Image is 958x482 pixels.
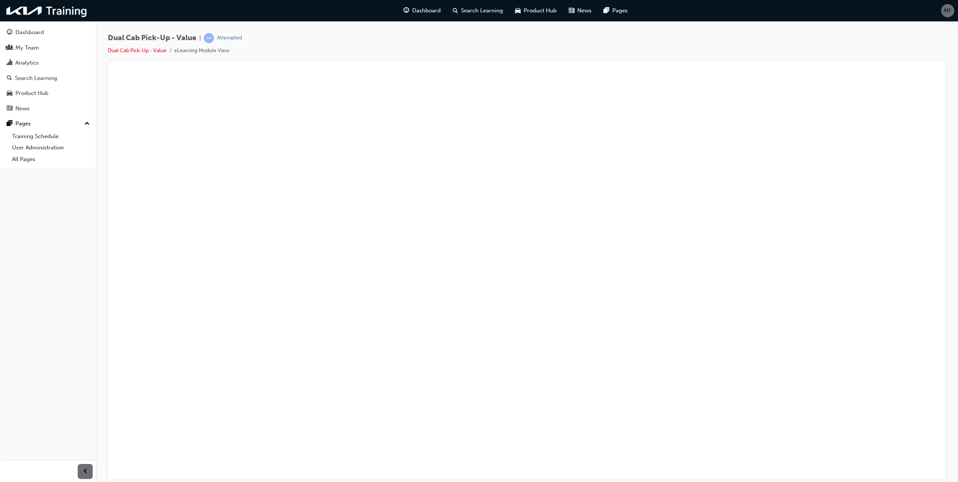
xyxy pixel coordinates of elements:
span: guage-icon [404,6,409,15]
img: kia-training [4,3,90,18]
div: News [15,104,30,113]
button: DashboardMy TeamAnalyticsSearch LearningProduct HubNews [3,24,93,117]
span: car-icon [515,6,521,15]
span: Product Hub [524,6,557,15]
a: News [3,102,93,116]
span: up-icon [84,119,90,129]
a: Dual Cab Pick-Up - Value [108,47,167,54]
span: Search Learning [461,6,503,15]
a: news-iconNews [563,3,598,18]
span: news-icon [569,6,574,15]
li: eLearning Module View [174,47,229,55]
span: Dashboard [412,6,441,15]
a: pages-iconPages [598,3,634,18]
a: Product Hub [3,86,93,100]
div: Dashboard [15,28,44,37]
button: Pages [3,117,93,131]
span: learningRecordVerb_ATTEMPT-icon [204,33,214,43]
span: News [577,6,592,15]
a: Analytics [3,56,93,70]
div: Search Learning [15,74,57,83]
span: search-icon [7,75,12,82]
div: Analytics [15,59,39,67]
div: Product Hub [15,89,48,98]
span: chart-icon [7,60,12,66]
span: Pages [612,6,628,15]
span: prev-icon [83,467,88,476]
a: guage-iconDashboard [398,3,447,18]
span: people-icon [7,45,12,51]
span: Dual Cab Pick-Up - Value [108,34,196,42]
span: pages-icon [604,6,609,15]
a: Training Schedule [9,131,93,142]
span: | [199,34,201,42]
div: My Team [15,44,39,52]
span: search-icon [453,6,458,15]
span: MF [944,6,952,15]
span: pages-icon [7,120,12,127]
button: MF [941,4,954,17]
a: My Team [3,41,93,55]
a: User Administration [9,142,93,154]
a: All Pages [9,154,93,165]
a: Search Learning [3,71,93,85]
a: search-iconSearch Learning [447,3,509,18]
span: news-icon [7,105,12,112]
div: Pages [15,119,31,128]
a: Dashboard [3,26,93,39]
span: car-icon [7,90,12,97]
a: car-iconProduct Hub [509,3,563,18]
span: guage-icon [7,29,12,36]
div: Attempted [217,35,242,42]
